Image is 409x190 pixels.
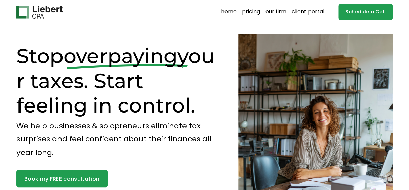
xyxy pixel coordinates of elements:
[16,119,218,159] p: We help businesses & solopreneurs eliminate tax surprises and feel confident about their finances...
[338,4,393,20] a: Schedule a Call
[16,6,63,19] img: Liebert CPA
[242,7,260,18] a: pricing
[16,43,218,118] h1: Stop your taxes. Start feeling in control.
[16,170,108,187] a: Book my FREE consultation
[292,7,324,18] a: client portal
[265,7,286,18] a: our firm
[221,7,237,18] a: home
[64,43,177,68] span: overpaying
